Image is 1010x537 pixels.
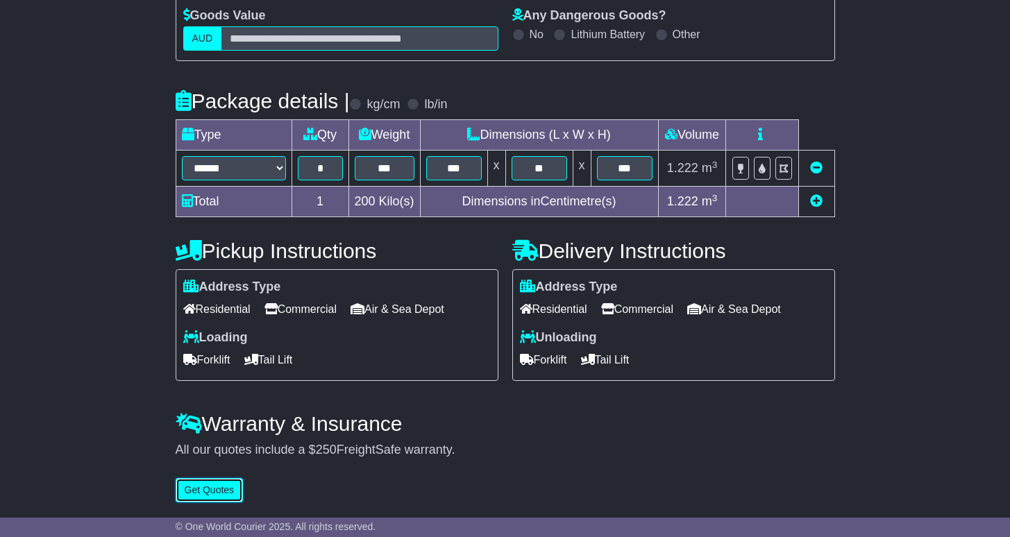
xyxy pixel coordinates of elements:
label: lb/in [424,97,447,112]
label: AUD [183,26,222,51]
td: Type [176,120,292,151]
h4: Package details | [176,89,350,112]
div: All our quotes include a $ FreightSafe warranty. [176,443,835,458]
span: Air & Sea Depot [351,298,444,320]
span: Commercial [601,298,673,320]
h4: Warranty & Insurance [176,412,835,435]
label: Address Type [183,280,281,295]
td: Dimensions (L x W x H) [420,120,658,151]
span: 250 [316,443,337,457]
span: © One World Courier 2025. All rights reserved. [176,521,376,532]
span: Forklift [520,349,567,370]
span: Residential [520,298,587,320]
td: Kilo(s) [348,187,420,217]
a: Add new item [810,194,823,208]
span: Forklift [183,349,230,370]
label: Loading [183,330,248,346]
button: Get Quotes [176,478,244,502]
label: Address Type [520,280,618,295]
h4: Pickup Instructions [176,239,498,262]
label: Goods Value [183,8,266,24]
td: Dimensions in Centimetre(s) [420,187,658,217]
span: m [702,161,718,175]
td: Volume [658,120,726,151]
label: Other [673,28,700,41]
span: Tail Lift [244,349,293,370]
td: Weight [348,120,420,151]
span: 200 [355,194,376,208]
td: Total [176,187,292,217]
span: 1.222 [667,194,698,208]
span: m [702,194,718,208]
span: Tail Lift [581,349,630,370]
a: Remove this item [810,161,823,175]
sup: 3 [712,193,718,203]
label: Lithium Battery [571,28,645,41]
td: x [487,151,505,187]
h4: Delivery Instructions [512,239,835,262]
label: kg/cm [367,97,400,112]
td: x [573,151,591,187]
span: 1.222 [667,161,698,175]
td: 1 [292,187,348,217]
label: No [530,28,544,41]
sup: 3 [712,160,718,170]
td: Qty [292,120,348,151]
span: Residential [183,298,251,320]
label: Unloading [520,330,597,346]
label: Any Dangerous Goods? [512,8,666,24]
span: Air & Sea Depot [687,298,781,320]
span: Commercial [264,298,337,320]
